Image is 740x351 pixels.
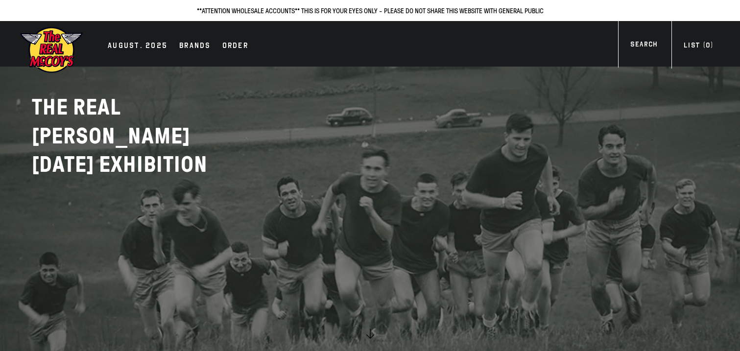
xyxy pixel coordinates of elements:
[217,40,253,53] a: Order
[179,40,211,53] div: Brands
[108,40,167,53] div: AUGUST. 2025
[20,26,83,74] img: mccoys-exhibition
[222,40,248,53] div: Order
[618,39,669,52] a: Search
[630,39,657,52] div: Search
[671,40,725,53] a: List (0)
[32,93,277,179] h2: THE REAL [PERSON_NAME]
[706,41,710,49] span: 0
[684,40,713,53] div: List ( )
[103,40,172,53] a: AUGUST. 2025
[10,5,730,16] p: **ATTENTION WHOLESALE ACCOUNTS** THIS IS FOR YOUR EYES ONLY - PLEASE DO NOT SHARE THIS WEBSITE WI...
[32,150,277,179] p: [DATE] EXHIBITION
